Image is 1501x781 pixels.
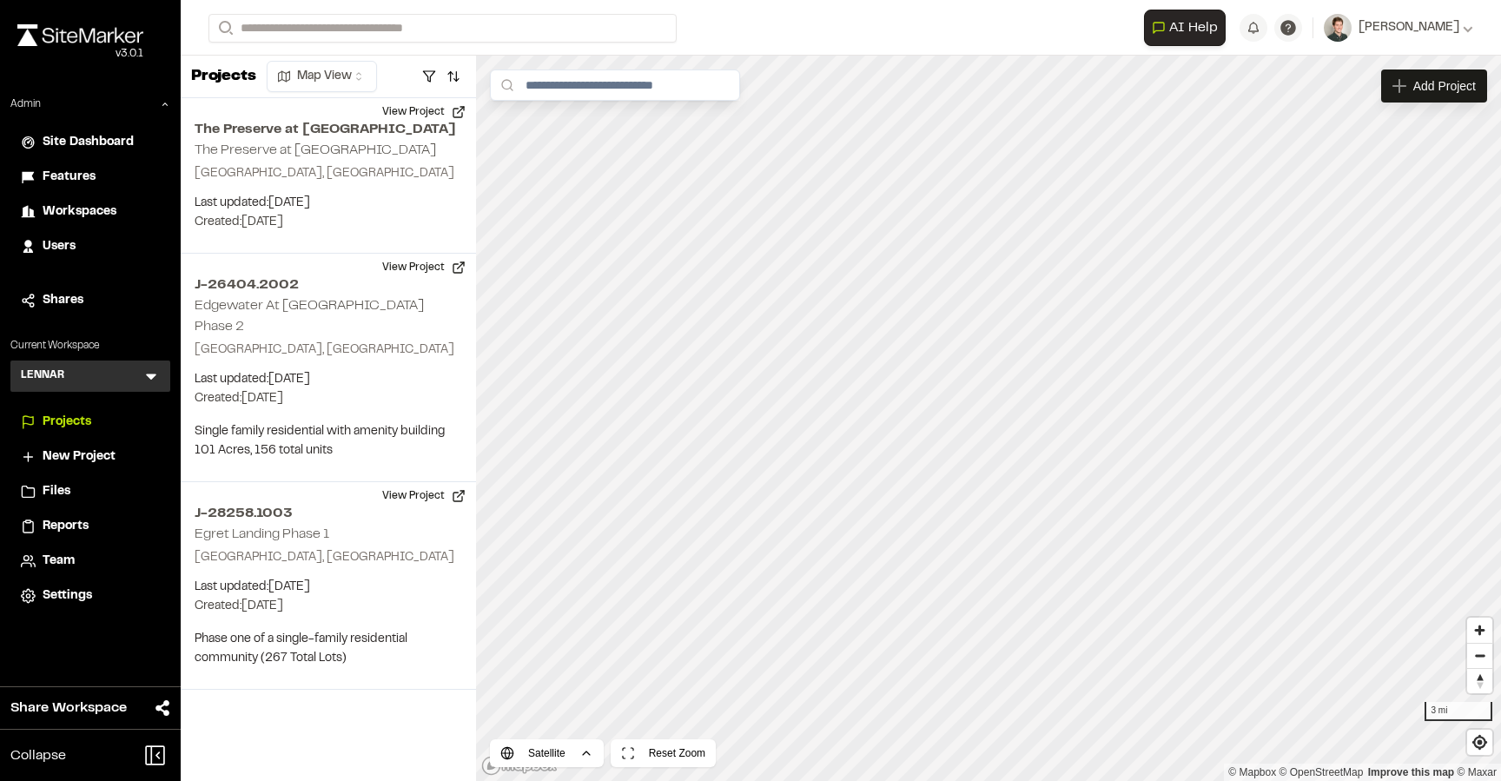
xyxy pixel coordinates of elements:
button: Open AI Assistant [1144,10,1226,46]
p: Last updated: [DATE] [195,370,462,389]
button: Zoom in [1467,618,1492,643]
a: Settings [21,586,160,606]
button: Zoom out [1467,643,1492,668]
span: Features [43,168,96,187]
span: New Project [43,447,116,467]
p: Single family residential with amenity building 101 Acres, 156 total units [195,422,462,460]
p: Created: [DATE] [195,597,462,616]
span: Settings [43,586,92,606]
span: [PERSON_NAME] [1359,18,1459,37]
a: Projects [21,413,160,432]
a: Mapbox logo [481,756,558,776]
button: Search [208,14,240,43]
button: Find my location [1467,730,1492,755]
span: Team [43,552,75,571]
p: [GEOGRAPHIC_DATA], [GEOGRAPHIC_DATA] [195,548,462,567]
a: Shares [21,291,160,310]
span: Files [43,482,70,501]
h2: The Preserve at [GEOGRAPHIC_DATA] [195,119,462,140]
p: Phase one of a single-family residential community (267 Total Lots) [195,630,462,668]
button: Reset Zoom [611,739,716,767]
span: Shares [43,291,83,310]
p: [GEOGRAPHIC_DATA], [GEOGRAPHIC_DATA] [195,164,462,183]
h2: Egret Landing Phase 1 [195,528,329,540]
button: Reset bearing to north [1467,668,1492,693]
div: Oh geez...please don't... [17,46,143,62]
h2: J-26404.2002 [195,275,462,295]
h2: Edgewater At [GEOGRAPHIC_DATA] Phase 2 [195,300,424,333]
p: Created: [DATE] [195,389,462,408]
button: [PERSON_NAME] [1324,14,1473,42]
img: rebrand.png [17,24,143,46]
span: AI Help [1169,17,1218,38]
a: Team [21,552,160,571]
span: Share Workspace [10,698,127,718]
span: Reset bearing to north [1467,669,1492,693]
div: 3 mi [1425,702,1492,721]
a: Files [21,482,160,501]
a: Mapbox [1228,766,1276,778]
p: Projects [191,65,256,89]
a: Workspaces [21,202,160,222]
a: Reports [21,517,160,536]
a: New Project [21,447,160,467]
a: Users [21,237,160,256]
a: Features [21,168,160,187]
h2: J-28258.1003 [195,503,462,524]
h3: LENNAR [21,367,64,385]
a: Maxar [1457,766,1497,778]
span: Site Dashboard [43,133,134,152]
img: User [1324,14,1352,42]
p: Current Workspace [10,338,170,354]
span: Add Project [1413,77,1476,95]
p: Admin [10,96,41,112]
span: Workspaces [43,202,116,222]
span: Reports [43,517,89,536]
a: Map feedback [1368,766,1454,778]
button: View Project [372,98,476,126]
h2: The Preserve at [GEOGRAPHIC_DATA] [195,144,436,156]
a: Site Dashboard [21,133,160,152]
span: Projects [43,413,91,432]
p: [GEOGRAPHIC_DATA], [GEOGRAPHIC_DATA] [195,341,462,360]
span: Zoom out [1467,644,1492,668]
div: Open AI Assistant [1144,10,1233,46]
button: Satellite [490,739,604,767]
button: View Project [372,254,476,281]
p: Last updated: [DATE] [195,578,462,597]
p: Created: [DATE] [195,213,462,232]
span: Users [43,237,76,256]
canvas: Map [476,56,1501,781]
button: View Project [372,482,476,510]
a: OpenStreetMap [1279,766,1364,778]
span: Collapse [10,745,66,766]
p: Last updated: [DATE] [195,194,462,213]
